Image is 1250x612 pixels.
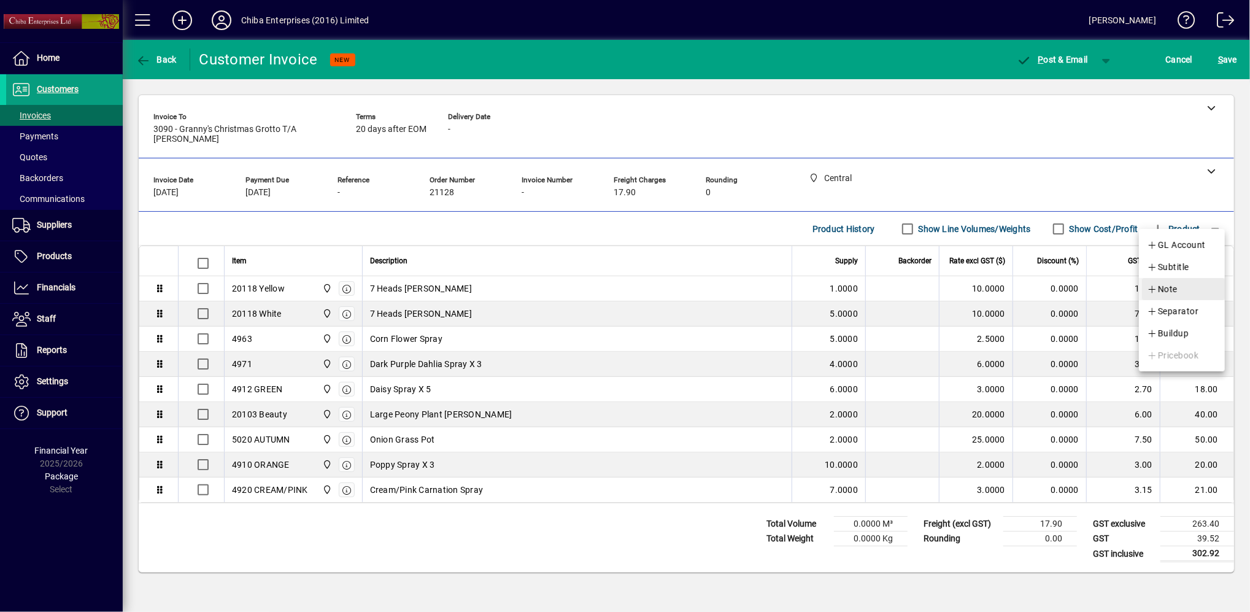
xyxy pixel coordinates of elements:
[1147,304,1198,319] span: Separator
[1139,278,1225,300] button: Note
[1139,344,1225,366] button: Pricebook
[1139,256,1225,278] button: Subtitle
[1139,322,1225,344] button: Buildup
[1147,326,1189,341] span: Buildup
[1147,348,1198,363] span: Pricebook
[1147,282,1178,296] span: Note
[1147,260,1189,274] span: Subtitle
[1139,234,1225,256] button: GL Account
[1139,300,1225,322] button: Separator
[1147,238,1206,252] span: GL Account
